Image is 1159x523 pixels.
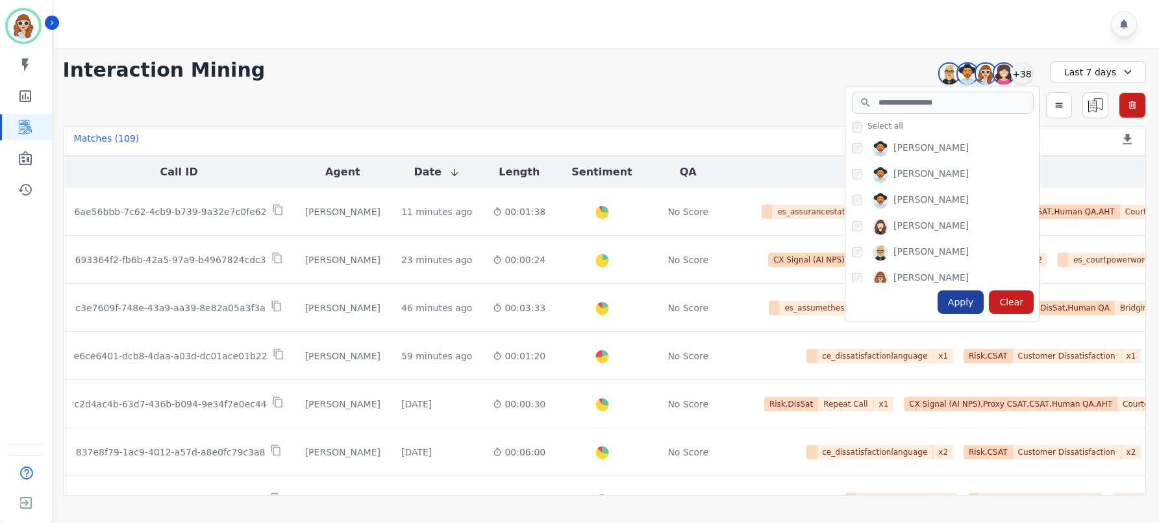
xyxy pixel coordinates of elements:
div: [PERSON_NAME] [305,494,380,507]
span: x 1 [1121,349,1141,363]
button: QA [680,164,697,180]
div: [PERSON_NAME] [893,193,969,209]
div: 11 minutes ago [401,205,472,218]
div: [PERSON_NAME] [305,205,380,218]
div: 23 minutes ago [401,253,472,266]
button: Length [499,164,540,180]
div: No Score [667,494,708,507]
span: x 1 [1082,493,1103,507]
div: [PERSON_NAME] [305,398,380,411]
span: CX Signal (AI NPS),Proxy CSAT,CSAT,Human QA,AHT [768,253,982,267]
div: No Score [667,301,708,314]
button: Date [414,164,460,180]
h1: Interaction Mining [63,58,266,82]
div: [PERSON_NAME] [305,253,380,266]
span: es_assumethesale [779,301,862,315]
span: Risk,CSAT [964,445,1013,459]
div: [DATE] [401,494,432,507]
div: No Score [667,350,708,363]
div: +38 [1011,62,1033,84]
span: Bridging [1115,301,1158,315]
div: Apply [938,290,984,314]
span: ce_dissatisfactionlanguage [817,445,933,459]
img: Bordered avatar [8,10,39,42]
span: es_assurancestatement [772,205,876,219]
div: Last 7 days [1050,61,1146,83]
button: Call ID [160,164,197,180]
div: Matches ( 109 ) [74,132,140,150]
div: [PERSON_NAME] [893,167,969,183]
div: 00:06:00 [493,446,545,459]
button: Agent [325,164,360,180]
div: Clear [989,290,1034,314]
div: [DATE] [401,398,432,411]
span: es_assurancestatement [978,493,1082,507]
div: No Score [667,253,708,266]
span: x 1 [933,349,953,363]
div: 00:00:24 [493,253,545,266]
div: 00:00:30 [493,398,545,411]
div: No Score [667,398,708,411]
span: Customer Dissatisfaction [1013,445,1121,459]
span: x 1 [874,397,894,411]
span: x 2 [1121,445,1141,459]
div: No Score [667,446,708,459]
span: Customer Dissatisfaction [1013,349,1121,363]
div: [DATE] [401,446,432,459]
span: x 2 [933,445,953,459]
div: No Score [667,205,708,218]
p: 6ae56bbb-7c62-4cb9-b739-9a32e7c0fe62 [75,205,267,218]
p: 250cd342-d2d5-4c8b-9e66-0f0b43fabfb2 [77,494,265,507]
p: e6ce6401-dcb8-4daa-a03d-dc01ace01b22 [74,350,268,363]
div: 46 minutes ago [401,301,472,314]
div: [PERSON_NAME] [305,350,380,363]
span: CX Signal (AI NPS),Proxy CSAT,CSAT,Human QA,AHT [904,397,1117,411]
div: [PERSON_NAME] [893,271,969,287]
div: [PERSON_NAME] [305,446,380,459]
span: Repeat Call [818,397,873,411]
div: + 14 [1113,493,1145,507]
div: [PERSON_NAME] [893,219,969,235]
span: x 2 [938,493,958,507]
div: 00:01:38 [493,205,545,218]
p: c2d4ac4b-63d7-436b-b094-9e34f7e0ec44 [74,398,266,411]
div: 00:01:20 [493,350,545,363]
span: Select all [867,121,903,131]
div: [PERSON_NAME] [893,141,969,157]
p: c3e7609f-748e-43a9-aa39-8e82a05a3f3a [75,301,265,314]
div: 00:03:33 [493,301,545,314]
div: 00:13:07 [493,494,545,507]
span: ce_dissatisfactionlanguage [817,349,933,363]
div: [PERSON_NAME] [893,245,969,261]
div: [PERSON_NAME] [305,301,380,314]
span: es_assumethesale [856,493,938,507]
span: Risk,CSAT [964,349,1013,363]
button: Sentiment [571,164,632,180]
span: Risk,DisSat [764,397,818,411]
p: 693364f2-fb6b-42a5-97a9-b4967824cdc3 [75,253,266,266]
p: 837e8f79-1ac9-4012-a57d-a8e0fc79c3a8 [76,446,266,459]
div: 59 minutes ago [401,350,472,363]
